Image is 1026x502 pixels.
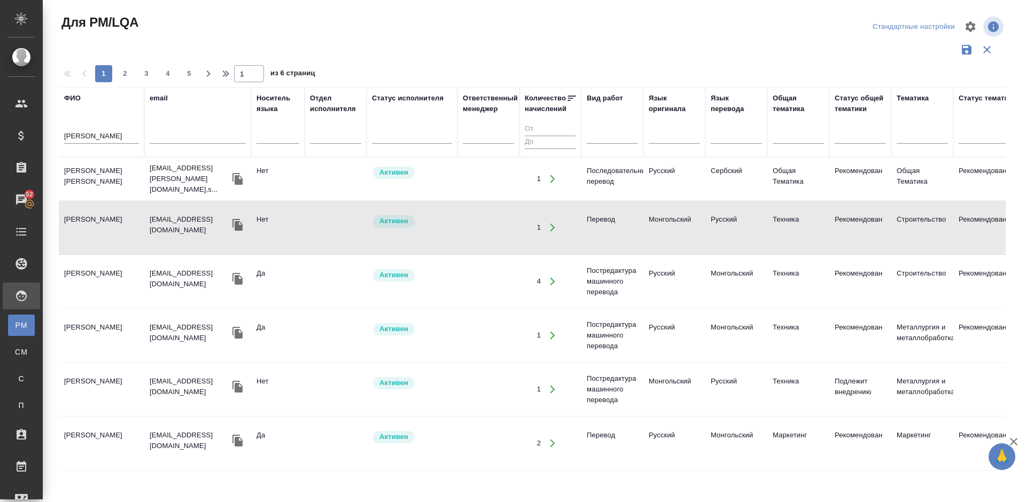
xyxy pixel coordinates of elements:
[13,347,29,357] span: CM
[150,93,168,104] div: email
[891,371,953,408] td: Металлургия и металлобработка
[541,325,563,347] button: Открыть работы
[541,379,563,401] button: Открыть работы
[150,376,230,397] p: [EMAIL_ADDRESS][DOMAIN_NAME]
[829,209,891,246] td: Рекомендован
[251,317,305,354] td: Да
[13,400,29,411] span: П
[372,268,452,283] div: Рядовой исполнитель: назначай с учетом рейтинга
[643,160,705,198] td: Русский
[891,263,953,300] td: Строительство
[8,395,35,416] a: П
[230,325,246,341] button: Скопировать
[705,209,767,246] td: Русский
[379,432,408,442] p: Активен
[379,324,408,334] p: Активен
[150,163,230,195] p: [EMAIL_ADDRESS][PERSON_NAME][DOMAIN_NAME],s...
[59,14,138,31] span: Для PM/LQA
[983,17,1006,37] span: Посмотреть информацию
[256,93,299,114] div: Носитель языка
[705,160,767,198] td: Сербский
[829,317,891,354] td: Рекомендован
[19,189,40,200] span: 52
[251,371,305,408] td: Нет
[59,317,144,354] td: [PERSON_NAME]
[958,14,983,40] span: Настроить таблицу
[159,65,176,82] button: 4
[977,40,997,60] button: Сбросить фильтры
[8,368,35,389] a: С
[310,93,361,114] div: Отдел исполнителя
[8,341,35,363] a: CM
[372,376,452,390] div: Рядовой исполнитель: назначай с учетом рейтинга
[230,271,246,287] button: Скопировать
[541,271,563,293] button: Открыть работы
[116,68,134,79] span: 2
[829,371,891,408] td: Подлежит внедрению
[116,65,134,82] button: 2
[230,171,246,187] button: Скопировать
[525,93,566,114] div: Количество начислений
[581,368,643,411] td: Постредактура машинного перевода
[870,19,958,35] div: split button
[379,270,408,280] p: Активен
[251,263,305,300] td: Да
[372,214,452,229] div: Рядовой исполнитель: назначай с учетом рейтинга
[767,209,829,246] td: Техника
[181,65,198,82] button: 5
[829,160,891,198] td: Рекомендован
[989,443,1015,470] button: 🙏
[643,371,705,408] td: Монгольский
[705,371,767,408] td: Русский
[537,438,541,449] div: 2
[643,263,705,300] td: Русский
[773,93,824,114] div: Общая тематика
[587,93,623,104] div: Вид работ
[537,276,541,287] div: 4
[959,93,1016,104] div: Статус тематики
[537,330,541,341] div: 1
[150,322,230,343] p: [EMAIL_ADDRESS][DOMAIN_NAME]
[463,93,518,114] div: Ответственный менеджер
[138,68,155,79] span: 3
[59,160,144,198] td: [PERSON_NAME] [PERSON_NAME]
[270,67,315,82] span: из 6 страниц
[891,425,953,462] td: Маркетинг
[372,430,452,444] div: Рядовой исполнитель: назначай с учетом рейтинга
[581,160,643,198] td: Последовательный перевод
[705,317,767,354] td: Монгольский
[767,160,829,198] td: Общая Тематика
[643,425,705,462] td: Русский
[372,93,444,104] div: Статус исполнителя
[181,68,198,79] span: 5
[581,260,643,303] td: Постредактура машинного перевода
[541,433,563,454] button: Открыть работы
[59,425,144,462] td: [PERSON_NAME]
[537,174,541,184] div: 1
[767,371,829,408] td: Техника
[525,123,576,136] input: От
[150,268,230,289] p: [EMAIL_ADDRESS][DOMAIN_NAME]
[372,322,452,336] div: Рядовой исполнитель: назначай с учетом рейтинга
[251,209,305,246] td: Нет
[767,263,829,300] td: Техника
[59,209,144,246] td: [PERSON_NAME]
[13,373,29,384] span: С
[705,425,767,462] td: Монгольский
[379,167,408,178] p: Активен
[537,384,541,395] div: 1
[230,433,246,449] button: Скопировать
[3,186,40,213] a: 52
[829,263,891,300] td: Рекомендован
[138,65,155,82] button: 3
[829,425,891,462] td: Рекомендован
[379,378,408,388] p: Активен
[541,217,563,239] button: Открыть работы
[8,315,35,336] a: PM
[13,320,29,331] span: PM
[767,317,829,354] td: Техника
[897,93,929,104] div: Тематика
[150,430,230,451] p: [EMAIL_ADDRESS][DOMAIN_NAME]
[379,216,408,226] p: Активен
[59,263,144,300] td: [PERSON_NAME]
